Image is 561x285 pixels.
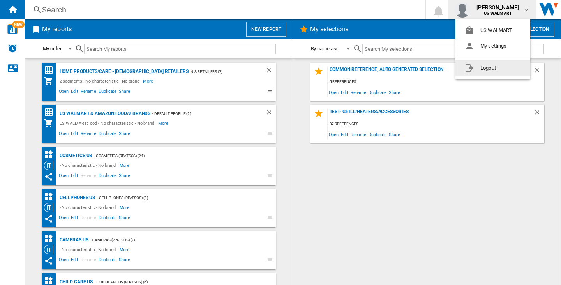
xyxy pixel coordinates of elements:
button: Logout [455,60,530,76]
button: My settings [455,38,530,54]
button: US WALMART [455,23,530,38]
